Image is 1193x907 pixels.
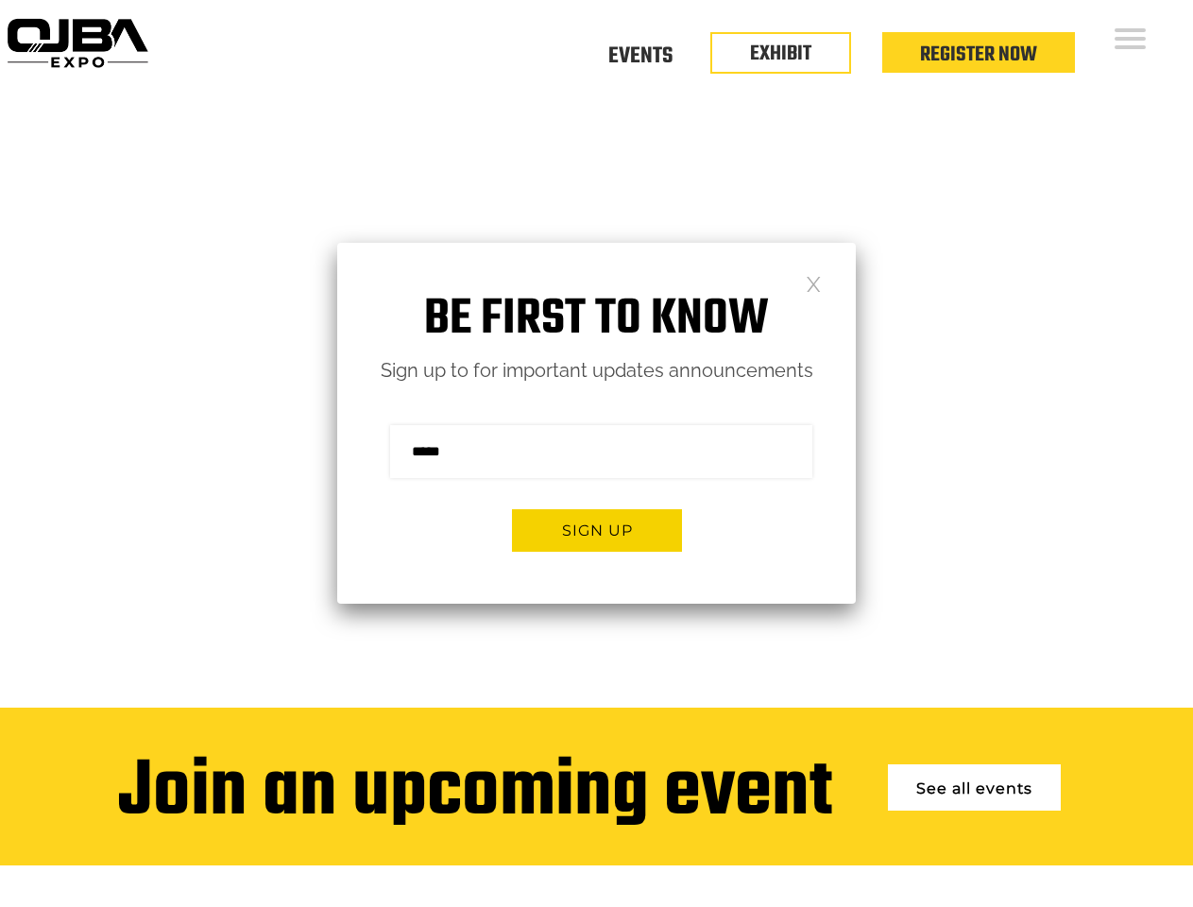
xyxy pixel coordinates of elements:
div: Join an upcoming event [118,750,832,837]
p: Sign up to for important updates announcements [337,354,856,387]
h1: Be first to know [337,290,856,350]
button: Sign up [512,509,682,552]
a: Register Now [920,39,1037,71]
a: EXHIBIT [750,38,811,70]
a: Close [806,275,822,291]
a: See all events [888,764,1061,811]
